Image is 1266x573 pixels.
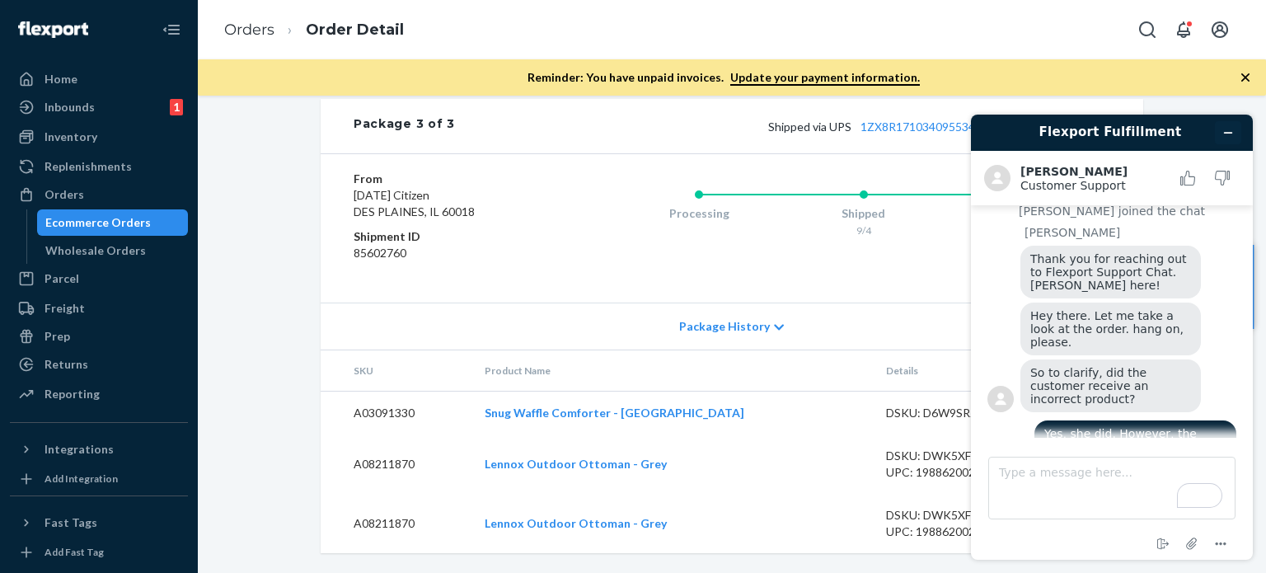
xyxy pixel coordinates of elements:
div: 3 SKUs 3 Units [455,115,1110,137]
div: Replenishments [45,158,132,175]
span: Chat [36,12,70,26]
span: Package History [679,318,770,335]
dt: Shipment ID [354,228,551,245]
div: Fast Tags [45,514,97,531]
th: SKU [321,350,471,392]
button: Fast Tags [10,510,188,536]
div: Add Integration [45,472,118,486]
div: Ecommerce Orders [45,214,151,231]
button: Open Search Box [1131,13,1164,46]
div: 9/4 [781,223,946,237]
div: Freight [45,300,85,317]
a: Add Integration [10,469,188,489]
div: Reporting [45,386,100,402]
a: Inbounds1 [10,94,188,120]
div: DSKU: DWK5XF358EC [886,448,1041,464]
a: Returns [10,351,188,378]
a: Lennox Outdoor Ottoman - Grey [485,516,667,530]
div: Returns [45,356,88,373]
div: Wholesale Orders [45,242,146,259]
div: Home [45,71,77,87]
div: 1 [170,99,183,115]
a: Lennox Outdoor Ottoman - Grey [485,457,667,471]
dt: From [354,171,551,187]
a: Orders [224,21,274,39]
div: Parcel [45,270,79,287]
a: Update your payment information. [730,70,920,86]
div: Inbounds [45,99,95,115]
div: Package 3 of 3 [354,115,455,137]
div: [DATE] 6am MDT [945,223,1110,237]
button: Close Navigation [155,13,188,46]
a: Reporting [10,381,188,407]
iframe: To enrich screen reader interactions, please activate Accessibility in Grammarly extension settings [958,101,1266,573]
a: 1ZX8R1710340955345 [860,120,982,134]
a: Snug Waffle Comforter - [GEOGRAPHIC_DATA] [485,406,744,420]
div: UPC: 198862002703 [886,464,1041,481]
dd: 85602760 [354,245,551,261]
div: UPC: 198862002703 [886,524,1041,540]
a: Home [10,66,188,92]
div: Add Fast Tag [45,545,104,559]
div: Prep [45,328,70,345]
a: Add Fast Tag [10,542,188,562]
p: Reminder: You have unpaid invoices. [527,69,920,86]
button: Open account menu [1203,13,1236,46]
a: Replenishments [10,153,188,180]
div: Delivered [945,205,1110,222]
span: [DATE] Citizen DES PLAINES, IL 60018 [354,188,475,218]
div: Processing [617,205,781,222]
a: Prep [10,323,188,350]
div: Inventory [45,129,97,145]
a: Order Detail [306,21,404,39]
span: Shipped via UPS [768,120,1010,134]
div: DSKU: DWK5XF358EC [886,507,1041,524]
th: Product Name [471,350,874,392]
img: Flexport logo [18,21,88,38]
a: Ecommerce Orders [37,209,189,236]
td: A08211870 [321,434,471,494]
button: Integrations [10,436,188,463]
div: Orders [45,186,84,203]
td: A03091330 [321,391,471,434]
a: Wholesale Orders [37,237,189,264]
div: DSKU: D6W9SRZDRC7 [886,405,1041,421]
div: Shipped [781,205,946,222]
th: Details [873,350,1054,392]
a: Freight [10,295,188,322]
ol: breadcrumbs [211,6,417,54]
button: Open notifications [1167,13,1200,46]
a: Orders [10,181,188,208]
a: Inventory [10,124,188,150]
a: Parcel [10,265,188,292]
div: Integrations [45,441,114,458]
td: A08211870 [321,494,471,553]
